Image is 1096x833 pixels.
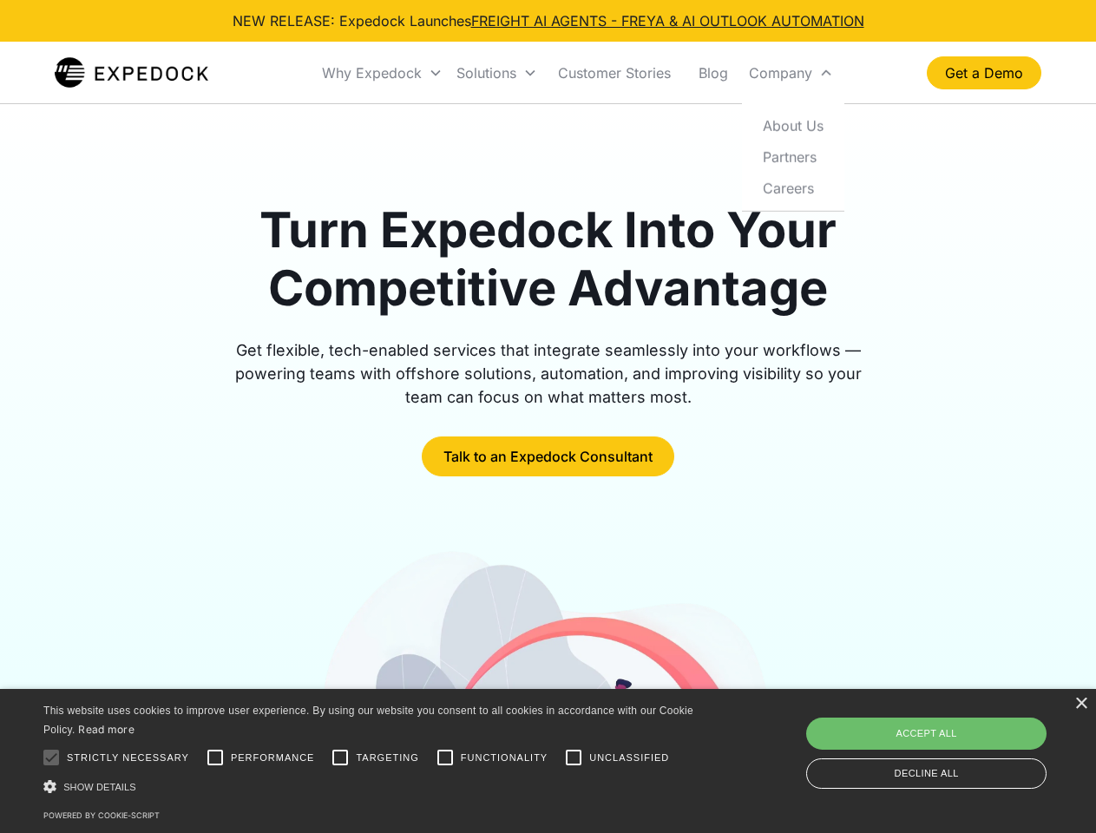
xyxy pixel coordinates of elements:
[43,777,699,796] div: Show details
[807,646,1096,833] iframe: Chat Widget
[231,751,315,765] span: Performance
[43,810,160,820] a: Powered by cookie-script
[742,43,840,102] div: Company
[55,56,208,90] img: Expedock Logo
[544,43,685,102] a: Customer Stories
[927,56,1041,89] a: Get a Demo
[43,705,693,737] span: This website uses cookies to improve user experience. By using our website you consent to all coo...
[456,64,516,82] div: Solutions
[461,751,548,765] span: Functionality
[685,43,742,102] a: Blog
[749,109,837,141] a: About Us
[315,43,450,102] div: Why Expedock
[749,172,837,203] a: Careers
[422,436,674,476] a: Talk to an Expedock Consultant
[356,751,418,765] span: Targeting
[215,338,882,409] div: Get flexible, tech-enabled services that integrate seamlessly into your workflows — powering team...
[63,782,136,792] span: Show details
[67,751,189,765] span: Strictly necessary
[749,64,812,82] div: Company
[215,201,882,318] h1: Turn Expedock Into Your Competitive Advantage
[78,723,135,736] a: Read more
[450,43,544,102] div: Solutions
[471,12,864,30] a: FREIGHT AI AGENTS - FREYA & AI OUTLOOK AUTOMATION
[742,102,844,211] nav: Company
[322,64,422,82] div: Why Expedock
[749,141,837,172] a: Partners
[233,10,864,31] div: NEW RELEASE: Expedock Launches
[589,751,669,765] span: Unclassified
[55,56,208,90] a: home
